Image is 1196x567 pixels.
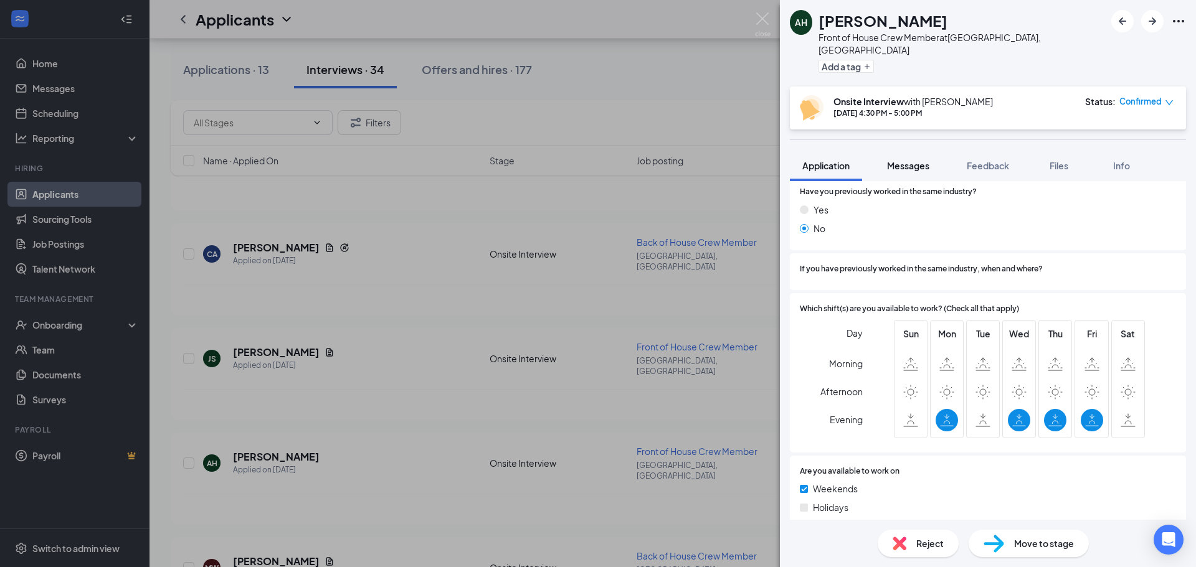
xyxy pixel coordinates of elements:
[1111,10,1134,32] button: ArrowLeftNew
[833,96,904,107] b: Onsite Interview
[916,537,944,550] span: Reject
[1117,327,1139,340] span: Sat
[1119,95,1162,108] span: Confirmed
[1165,98,1174,107] span: down
[833,95,993,108] div: with [PERSON_NAME]
[1154,525,1184,555] div: Open Intercom Messenger
[863,63,871,70] svg: Plus
[795,16,807,29] div: AH
[819,31,1105,56] div: Front of House Crew Member at [GEOGRAPHIC_DATA], [GEOGRAPHIC_DATA]
[819,60,874,73] button: PlusAdd a tag
[800,466,899,477] span: Are you available to work on
[800,303,1019,315] span: Which shift(s) are you available to work? (Check all that apply)
[1044,327,1066,340] span: Thu
[819,10,947,31] h1: [PERSON_NAME]
[802,160,850,171] span: Application
[830,408,863,431] span: Evening
[887,160,929,171] span: Messages
[1145,14,1160,29] svg: ArrowRight
[833,108,993,118] div: [DATE] 4:30 PM - 5:00 PM
[972,327,994,340] span: Tue
[847,326,863,340] span: Day
[1008,327,1030,340] span: Wed
[814,203,828,217] span: Yes
[800,186,977,198] span: Have you previously worked in the same industry?
[1081,327,1103,340] span: Fri
[813,500,848,514] span: Holidays
[1115,14,1130,29] svg: ArrowLeftNew
[1014,537,1074,550] span: Move to stage
[820,380,863,403] span: Afternoon
[800,263,1043,275] span: If you have previously worked in the same industry, when and where?
[936,327,958,340] span: Mon
[1050,160,1068,171] span: Files
[1141,10,1164,32] button: ArrowRight
[1171,14,1186,29] svg: Ellipses
[899,327,922,340] span: Sun
[1113,160,1130,171] span: Info
[829,352,863,375] span: Morning
[967,160,1009,171] span: Feedback
[813,482,858,495] span: Weekends
[814,222,825,235] span: No
[1085,95,1116,108] div: Status :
